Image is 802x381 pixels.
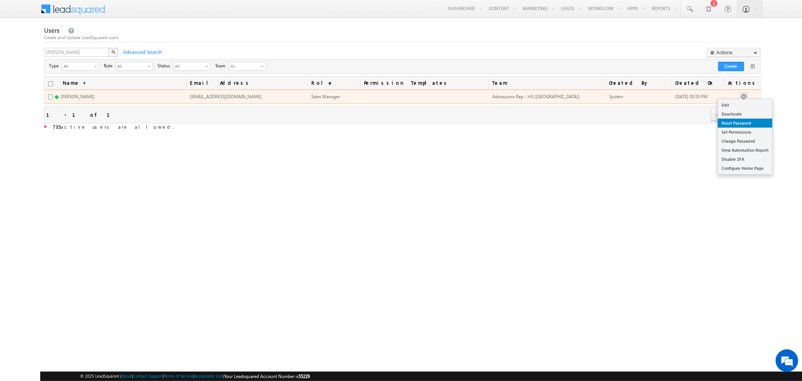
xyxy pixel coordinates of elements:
a: Email Address [186,76,308,89]
span: [PERSON_NAME] [61,94,95,99]
span: select [205,64,211,68]
span: All [229,62,259,70]
a: Deactivate [718,110,772,119]
input: Search Users [44,48,109,57]
div: Create and Update LeadSquared users [44,34,762,41]
span: Admissions Rep - HS ([GEOGRAPHIC_DATA]) [493,94,580,99]
span: (sorted ascending) [80,81,86,87]
span: Sales Manager [311,94,340,99]
img: Search [111,50,115,54]
span: Team [489,76,606,89]
a: Edit [718,101,772,110]
span: prev [711,108,725,121]
a: About [121,373,132,378]
span: 55229 [299,373,310,379]
span: Permission Templates [360,76,489,89]
span: select [94,64,100,68]
span: © 2025 LeadSquared | | | | | [80,373,310,380]
a: Acceptable Use [194,373,223,378]
span: Advanced Search [119,49,164,55]
span: Your Leadsquared Account Number is [224,373,310,379]
a: Contact Support [133,373,163,378]
span: Type [49,62,62,69]
span: All [173,62,204,70]
span: Users [44,26,59,35]
span: Created By [606,76,672,89]
a: Created On [672,76,724,89]
a: Set Permissions [718,128,772,137]
span: Status [158,62,173,69]
a: Reset Password [718,119,772,128]
a: Terms of Service [164,373,193,378]
span: All [116,62,147,70]
span: All [62,62,93,70]
span: System [609,94,623,99]
span: [DATE] 02:55 PM [675,94,708,99]
a: Role [308,76,360,89]
span: [EMAIL_ADDRESS][DOMAIN_NAME] [190,94,262,99]
a: prev [711,109,725,121]
button: Create [718,62,744,71]
button: Actions [706,48,761,57]
a: Name [59,76,89,89]
div: 1 - 1 of 1 [46,110,119,119]
span: Team [215,62,229,69]
span: select [148,64,154,68]
span: active users are allowed. [47,123,174,130]
span: Actions [724,76,761,89]
strong: 735 [53,123,61,130]
span: Role [104,62,115,69]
